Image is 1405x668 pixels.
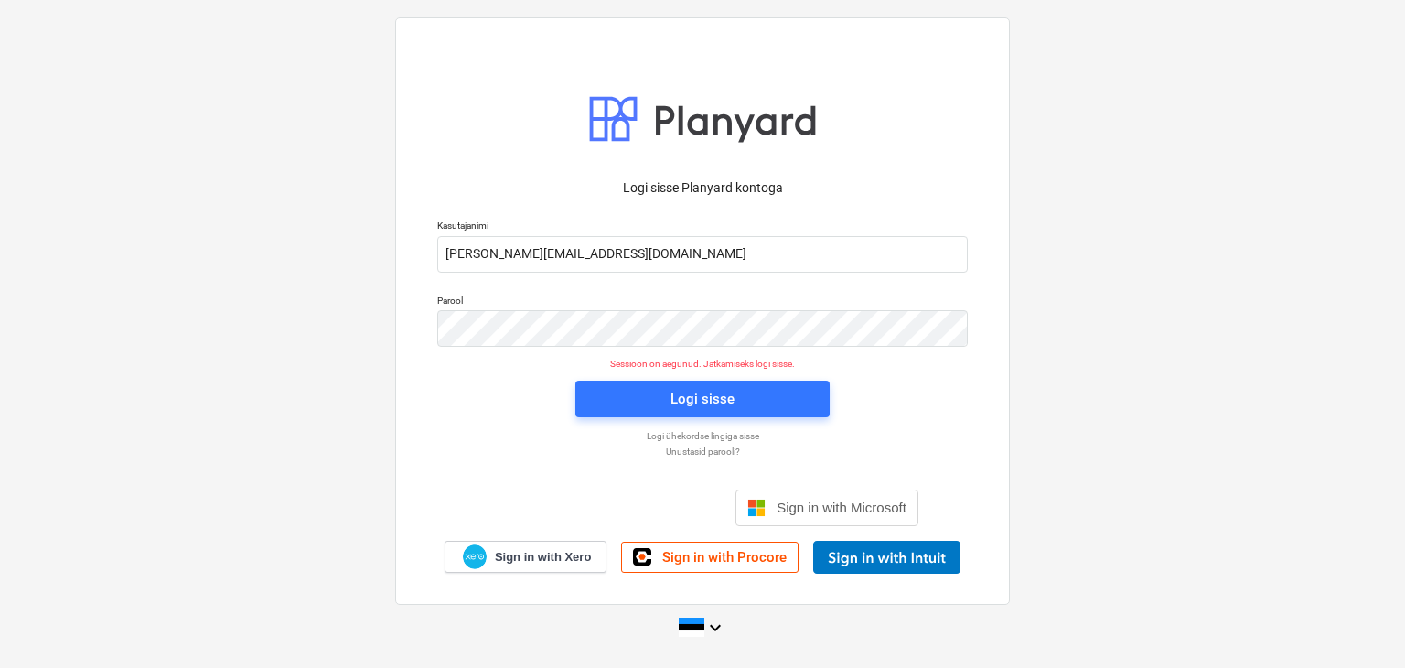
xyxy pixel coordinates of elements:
div: Vestlusvidin [1314,580,1405,668]
span: Sign in with Procore [662,549,787,566]
iframe: Sisselogimine Google'i nupu abil [477,488,730,528]
i: keyboard_arrow_down [704,617,726,639]
span: Sign in with Microsoft [777,500,906,515]
a: Unustasid parooli? [428,446,977,458]
iframe: Chat Widget [1314,580,1405,668]
input: Kasutajanimi [437,236,968,273]
p: Parool [437,295,968,310]
a: Sign in with Procore [621,542,799,573]
p: Logi sisse Planyard kontoga [437,178,968,198]
a: Sign in with Xero [445,541,607,573]
img: Microsoft logo [747,499,766,517]
span: Sign in with Xero [495,549,591,566]
p: Sessioon on aegunud. Jätkamiseks logi sisse. [426,358,979,370]
p: Kasutajanimi [437,220,968,235]
button: Logi sisse [575,381,830,417]
a: Logi ühekordse lingiga sisse [428,430,977,442]
img: Xero logo [463,544,487,569]
div: Logi sisse [670,387,735,411]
